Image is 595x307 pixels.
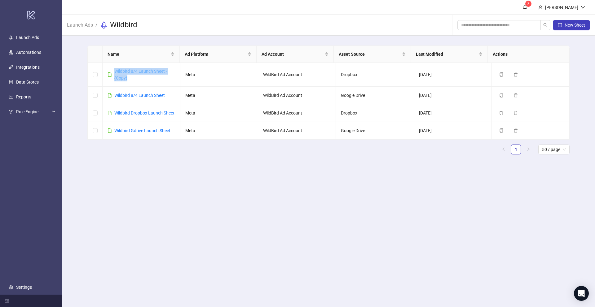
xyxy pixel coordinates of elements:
td: WildBird Ad Account [258,122,336,140]
th: Asset Source [334,46,411,63]
td: WildBird Ad Account [258,87,336,104]
span: 3 [527,2,530,6]
td: WildBird Ad Account [258,104,336,122]
td: Google Drive [336,87,414,104]
a: Launch Ads [66,21,94,28]
sup: 3 [525,1,531,7]
span: menu-fold [5,299,9,303]
span: file [108,72,112,77]
li: Next Page [523,145,533,154]
span: Rule Engine [16,106,50,118]
span: Name [108,51,170,58]
span: search [543,23,548,27]
span: down [581,5,585,10]
h3: Wildbird [110,20,137,30]
span: delete [513,111,518,115]
span: plus-square [558,23,562,27]
td: Google Drive [336,122,414,140]
span: delete [513,72,518,77]
td: [DATE] [414,63,492,87]
a: Wildbird 8/4 Launch Sheet [114,93,165,98]
th: Ad Platform [180,46,257,63]
span: Ad Account [262,51,324,58]
a: Wildbird Gdrive Launch Sheet [114,128,170,133]
span: file [108,93,112,97]
li: 1 [511,145,521,154]
span: copy [499,93,504,97]
td: Dropbox [336,104,414,122]
td: WildBird Ad Account [258,63,336,87]
div: Open Intercom Messenger [574,286,589,301]
span: bell [523,5,527,9]
th: Last Modified [411,46,488,63]
td: [DATE] [414,87,492,104]
a: Settings [16,285,32,290]
span: Ad Platform [185,51,247,58]
div: Page Size [538,145,570,154]
span: left [502,147,505,151]
span: fork [9,110,13,114]
span: copy [499,128,504,133]
a: Wildbird Dropbox Launch Sheet [114,110,174,115]
span: rocket [100,21,108,29]
button: right [523,145,533,154]
th: Name [103,46,180,63]
span: copy [499,72,504,77]
span: Last Modified [416,51,478,58]
a: Launch Ads [16,35,39,40]
span: user [538,5,543,10]
span: delete [513,128,518,133]
td: Meta [180,87,258,104]
a: Data Stores [16,80,39,84]
button: left [499,145,509,154]
li: / [95,20,98,30]
div: [PERSON_NAME] [543,4,581,11]
button: New Sheet [553,20,590,30]
th: Ad Account [257,46,334,63]
a: Automations [16,50,41,55]
td: Meta [180,104,258,122]
li: Previous Page [499,145,509,154]
span: file [108,111,112,115]
td: [DATE] [414,122,492,140]
span: 50 / page [542,145,566,154]
a: Reports [16,94,31,99]
a: Integrations [16,65,40,70]
span: delete [513,93,518,97]
a: 1 [511,145,521,154]
td: Dropbox [336,63,414,87]
span: Asset Source [339,51,401,58]
a: Wildbird 8/4 Launch Sheet - {Copy} [114,69,167,80]
td: Meta [180,122,258,140]
td: Meta [180,63,258,87]
span: copy [499,111,504,115]
td: [DATE] [414,104,492,122]
span: file [108,128,112,133]
span: right [527,147,530,151]
span: New Sheet [565,23,585,28]
th: Actions [488,46,565,63]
